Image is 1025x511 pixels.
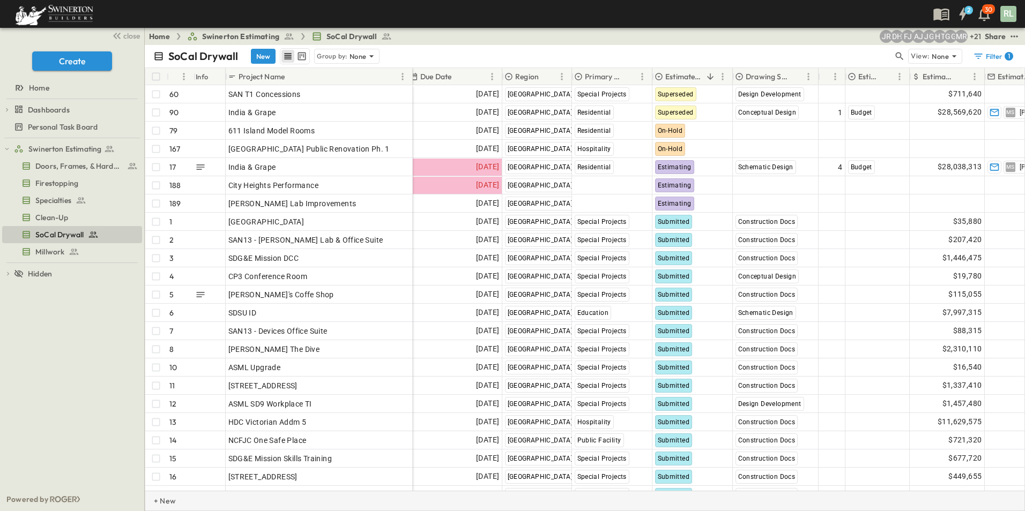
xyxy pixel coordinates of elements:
[942,306,982,319] span: $7,997,315
[2,175,142,192] div: Firestoppingtest
[28,268,52,279] span: Hidden
[35,161,123,171] span: Doors, Frames, & Hardware
[508,418,573,426] span: [GEOGRAPHIC_DATA]
[228,216,304,227] span: [GEOGRAPHIC_DATA]
[476,470,499,483] span: [DATE]
[577,163,611,171] span: Residential
[738,309,793,317] span: Schematic Design
[311,31,392,42] a: SoCal Drywall
[948,489,982,501] span: $118,525
[476,179,499,191] span: [DATE]
[658,327,690,335] span: Submitted
[577,345,627,353] span: Special Projects
[476,397,499,410] span: [DATE]
[508,145,573,153] span: [GEOGRAPHIC_DATA]
[881,71,893,82] button: Sort
[838,107,842,118] span: 1
[938,161,982,173] span: $28,038,313
[28,104,70,115] span: Dashboards
[577,327,627,335] span: Special Projects
[228,453,332,464] span: SDG&E Mission Skills Training
[228,326,328,336] span: SAN13 - Devices Office Suite
[239,71,285,82] p: Project Name
[985,5,992,14] p: 30
[738,400,801,408] span: Design Development
[658,236,690,244] span: Submitted
[585,71,622,82] p: Primary Market
[577,400,627,408] span: Special Projects
[858,71,879,82] p: Estimate Type
[932,51,949,62] p: None
[802,70,815,83] button: Menu
[658,145,683,153] span: On-Hold
[716,70,729,83] button: Menu
[738,273,797,280] span: Conceptual Design
[999,5,1017,23] button: RL
[168,49,238,64] p: SoCal Drywall
[577,418,611,426] span: Hospitality
[738,291,796,298] span: Construction Docs
[476,106,499,118] span: [DATE]
[2,192,142,209] div: Specialtiestest
[508,309,573,317] span: [GEOGRAPHIC_DATA]
[704,71,716,82] button: Sort
[287,71,299,82] button: Sort
[476,434,499,446] span: [DATE]
[508,163,573,171] span: [GEOGRAPHIC_DATA]
[658,437,690,444] span: Submitted
[108,28,142,43] button: close
[851,109,872,116] span: Budget
[14,141,140,156] a: Swinerton Estimating
[948,470,982,483] span: $449,655
[577,236,627,244] span: Special Projects
[2,226,142,243] div: SoCal Drywalltest
[541,71,553,82] button: Sort
[738,418,796,426] span: Construction Docs
[228,362,281,373] span: ASML Upgrade
[508,382,573,389] span: [GEOGRAPHIC_DATA]
[942,379,982,392] span: $1,337,410
[2,176,140,191] a: Firestopping
[738,91,801,98] span: Design Development
[577,291,627,298] span: Special Projects
[555,70,568,83] button: Menu
[515,71,539,82] p: Region
[508,236,573,244] span: [GEOGRAPHIC_DATA]
[1008,52,1010,61] h6: 1
[636,70,649,83] button: Menu
[196,62,209,92] div: Info
[658,127,683,134] span: On-Hold
[228,490,311,500] span: ASML - SD6 - Courtyard
[2,209,142,226] div: Clean-Uptest
[911,50,930,62] p: View:
[169,307,174,318] p: 6
[2,140,142,157] div: Swinerton Estimatingtest
[738,473,796,480] span: Construction Docs
[2,118,142,136] div: Personal Task Boardtest
[476,161,499,173] span: [DATE]
[948,88,982,100] span: $711,640
[169,417,176,427] p: 13
[169,216,172,227] p: 1
[508,291,573,298] span: [GEOGRAPHIC_DATA]
[281,50,294,63] button: row view
[154,495,160,506] p: + New
[838,162,842,172] span: 4
[508,364,573,371] span: [GEOGRAPHIC_DATA]
[476,379,499,392] span: [DATE]
[350,51,367,62] p: None
[228,162,276,172] span: India & Grape
[738,382,796,389] span: Construction Docs
[658,364,690,371] span: Submitted
[476,452,499,464] span: [DATE]
[228,235,383,245] span: SAN13 - [PERSON_NAME] Lab & Office Suite
[29,82,49,93] span: Home
[228,399,312,409] span: ASML SD9 Workplace TI
[746,71,788,82] p: Drawing Status
[658,218,690,226] span: Submitted
[738,364,796,371] span: Construction Docs
[35,246,64,257] span: Millwork
[508,109,573,116] span: [GEOGRAPHIC_DATA]
[2,119,140,134] a: Personal Task Board
[187,31,294,42] a: Swinerton Estimating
